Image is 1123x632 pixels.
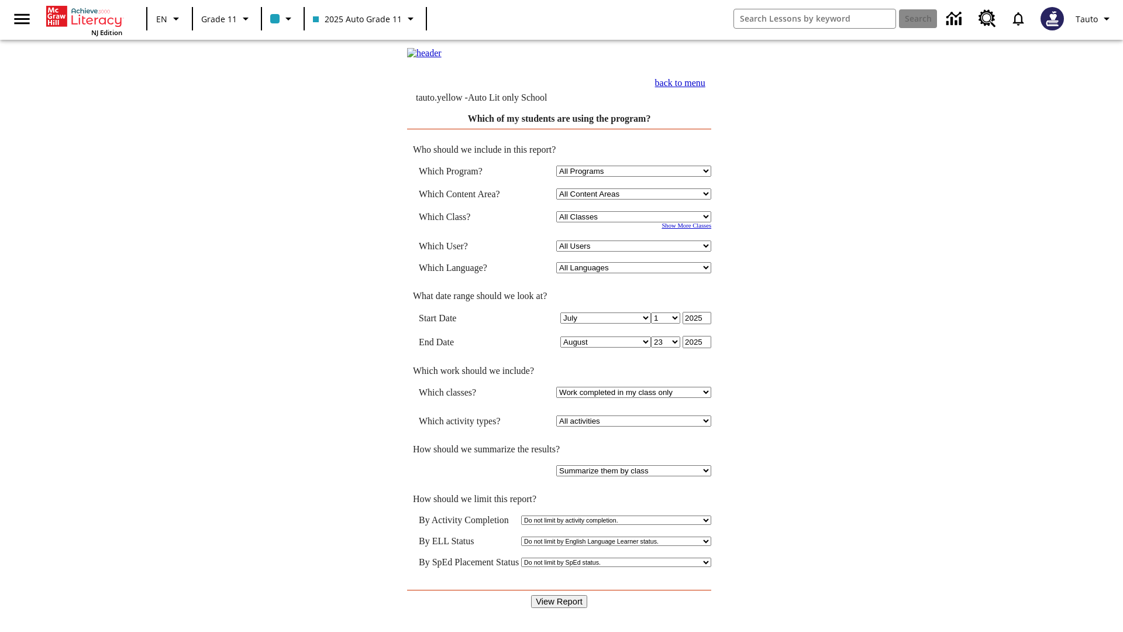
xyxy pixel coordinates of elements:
[407,145,711,155] td: Who should we include in this report?
[419,211,517,222] td: Which Class?
[407,366,711,376] td: Which work should we include?
[419,415,517,427] td: Which activity types?
[531,595,587,608] input: View Report
[1071,8,1118,29] button: Profile/Settings
[655,78,705,88] a: back to menu
[972,3,1003,35] a: Resource Center, Will open in new tab
[91,28,122,37] span: NJ Edition
[662,222,711,229] a: Show More Classes
[266,8,300,29] button: Class color is light blue. Change class color
[46,4,122,37] div: Home
[419,387,517,398] td: Which classes?
[416,92,594,103] td: tauto.yellow -
[419,336,517,348] td: End Date
[419,262,517,273] td: Which Language?
[308,8,422,29] button: Class: 2025 Auto Grade 11, Select your class
[407,444,711,455] td: How should we summarize the results?
[407,494,711,504] td: How should we limit this report?
[1034,4,1071,34] button: Select a new avatar
[5,2,39,36] button: Open side menu
[419,536,519,547] td: By ELL Status
[156,13,167,25] span: EN
[419,189,500,199] nobr: Which Content Area?
[151,8,188,29] button: Language: EN, Select a language
[1041,7,1064,30] img: Avatar
[201,13,237,25] span: Grade 11
[407,48,442,59] img: header
[313,13,402,25] span: 2025 Auto Grade 11
[419,515,519,525] td: By Activity Completion
[734,9,895,28] input: search field
[468,114,651,123] a: Which of my students are using the program?
[419,166,517,177] td: Which Program?
[939,3,972,35] a: Data Center
[419,312,517,324] td: Start Date
[419,557,519,568] td: By SpEd Placement Status
[468,92,547,102] nobr: Auto Lit only School
[419,241,517,252] td: Which User?
[197,8,257,29] button: Grade: Grade 11, Select a grade
[407,291,711,301] td: What date range should we look at?
[1003,4,1034,34] a: Notifications
[1076,13,1098,25] span: Tauto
